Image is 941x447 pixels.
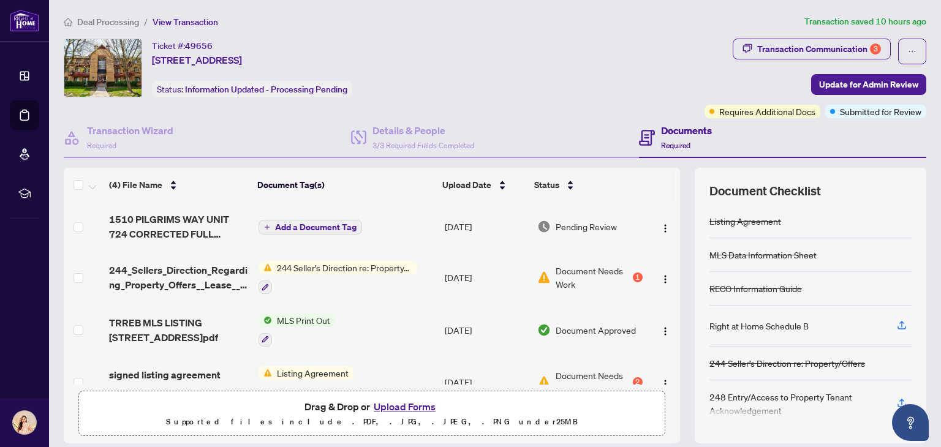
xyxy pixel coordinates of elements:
div: 3 [870,43,881,54]
span: 244 Seller’s Direction re: Property/Offers [272,261,417,274]
span: Document Needs Work [556,264,630,291]
span: Listing Agreement [272,366,353,380]
div: Ticket #: [152,39,213,53]
button: Add a Document Tag [259,220,362,235]
img: Profile Icon [13,411,36,434]
th: Document Tag(s) [252,168,438,202]
span: TRREB MLS LISTING [STREET_ADDRESS]pdf [109,315,248,345]
img: Logo [660,326,670,336]
span: Drag & Drop orUpload FormsSupported files include .PDF, .JPG, .JPEG, .PNG under25MB [79,391,665,437]
th: Upload Date [437,168,529,202]
div: 244 Seller’s Direction re: Property/Offers [709,356,865,370]
div: Listing Agreement [709,214,781,228]
span: 1510 PILGRIMS WAY UNIT 724 CORRECTED FULL LISTING PACKAGE.pdf [109,212,248,241]
span: (4) File Name [109,178,162,192]
p: Supported files include .PDF, .JPG, .JPEG, .PNG under 25 MB [86,415,657,429]
span: Document Approved [556,323,636,337]
img: Logo [660,379,670,389]
th: (4) File Name [104,168,252,202]
button: Status IconMLS Print Out [259,314,335,347]
button: Upload Forms [370,399,439,415]
img: Logo [660,223,670,233]
span: Submitted for Review [840,105,921,118]
button: Status Icon244 Seller’s Direction re: Property/Offers [259,261,417,294]
button: Logo [656,217,675,236]
span: 49656 [185,40,213,51]
img: Document Status [537,220,551,233]
img: Document Status [537,323,551,337]
span: Document Needs Work [556,369,630,396]
article: Transaction saved 10 hours ago [804,15,926,29]
button: Transaction Communication3 [733,39,891,59]
span: Deal Processing [77,17,139,28]
button: Logo [656,268,675,287]
div: MLS Data Information Sheet [709,248,817,261]
img: Status Icon [259,366,272,380]
div: RECO Information Guide [709,282,802,295]
span: [STREET_ADDRESS] [152,53,242,67]
span: View Transaction [153,17,218,28]
img: IMG-W12356453_1.jpg [64,39,142,97]
span: Status [534,178,559,192]
span: home [64,18,72,26]
img: logo [10,9,39,32]
img: Status Icon [259,261,272,274]
li: / [144,15,148,29]
h4: Documents [661,123,712,138]
img: Document Status [537,271,551,284]
span: signed listing agreement [STREET_ADDRESS]pdf [109,367,248,397]
td: [DATE] [440,202,532,251]
img: Status Icon [259,314,272,327]
span: MLS Print Out [272,314,335,327]
span: Requires Additional Docs [719,105,815,118]
button: Add a Document Tag [259,219,362,235]
span: 3/3 Required Fields Completed [372,141,474,150]
span: Pending Review [556,220,617,233]
div: Right at Home Schedule B [709,319,809,332]
img: Logo [660,274,670,284]
span: Information Updated - Processing Pending [185,84,347,95]
button: Logo [656,320,675,340]
div: Status: [152,81,352,97]
span: 244_Sellers_Direction_Regarding_Property_Offers__Lease__-_PropTx.pdf [109,263,248,292]
span: Upload Date [442,178,491,192]
th: Status [529,168,644,202]
button: Update for Admin Review [811,74,926,95]
span: Add a Document Tag [275,223,357,231]
h4: Transaction Wizard [87,123,173,138]
span: Drag & Drop or [304,399,439,415]
td: [DATE] [440,356,532,409]
span: Document Checklist [709,182,821,200]
div: Transaction Communication [757,39,881,59]
span: ellipsis [908,47,916,56]
span: plus [264,224,270,230]
span: Required [661,141,690,150]
button: Status IconListing Agreement [259,366,417,399]
div: 1 [633,272,643,282]
img: Document Status [537,375,551,389]
button: Logo [656,372,675,392]
span: Update for Admin Review [819,75,918,94]
td: [DATE] [440,304,532,356]
td: [DATE] [440,251,532,304]
span: Required [87,141,116,150]
h4: Details & People [372,123,474,138]
div: 248 Entry/Access to Property Tenant Acknowledgement [709,390,882,417]
div: 2 [633,377,643,387]
button: Open asap [892,404,929,441]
